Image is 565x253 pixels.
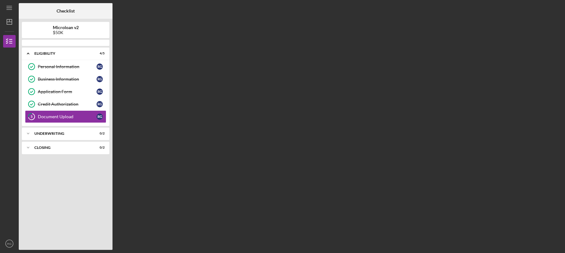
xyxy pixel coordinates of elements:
div: 0 / 2 [93,146,105,149]
b: Checklist [57,8,75,13]
div: R G [97,101,103,107]
div: Application Form [38,89,97,94]
button: RG [3,237,16,250]
b: Microloan v2 [53,25,79,30]
div: 0 / 2 [93,132,105,135]
text: RG [7,242,12,245]
div: R G [97,63,103,70]
div: Underwriting [34,132,89,135]
a: Personal InformationRG [25,60,106,73]
div: $50K [53,30,79,35]
div: Eligibility [34,52,89,55]
a: Application FormRG [25,85,106,98]
a: Credit AuthorizationRG [25,98,106,110]
div: R G [97,76,103,82]
div: Document Upload [38,114,97,119]
div: 4 / 5 [93,52,105,55]
div: R G [97,89,103,95]
div: Personal Information [38,64,97,69]
tspan: 5 [31,115,32,119]
div: Closing [34,146,89,149]
div: R G [97,114,103,120]
a: Business InformationRG [25,73,106,85]
div: Credit Authorization [38,102,97,107]
a: 5Document UploadRG [25,110,106,123]
div: Business Information [38,77,97,82]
